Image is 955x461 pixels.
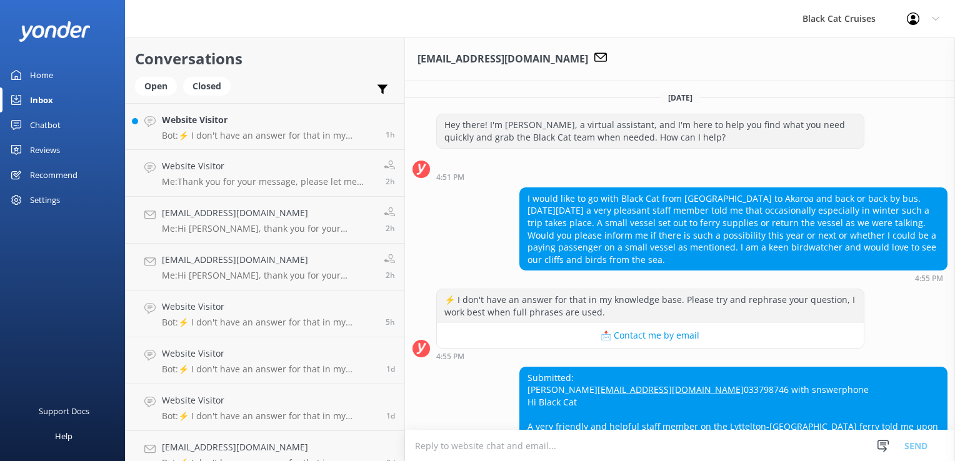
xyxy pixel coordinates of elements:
div: Hey there! I'm [PERSON_NAME], a virtual assistant, and I'm here to help you find what you need qu... [437,114,864,147]
div: Home [30,62,53,87]
h4: [EMAIL_ADDRESS][DOMAIN_NAME] [162,440,377,454]
a: Website VisitorBot:⚡ I don't have an answer for that in my knowledge base. Please try and rephras... [126,103,404,150]
div: ⚡ I don't have an answer for that in my knowledge base. Please try and rephrase your question, I ... [437,289,864,322]
div: Aug 24 2025 04:55pm (UTC +12:00) Pacific/Auckland [436,352,864,360]
div: Open [135,77,177,96]
span: Aug 30 2025 10:42am (UTC +12:00) Pacific/Auckland [386,270,395,280]
div: Chatbot [30,112,61,137]
a: [EMAIL_ADDRESS][DOMAIN_NAME]Me:Hi [PERSON_NAME], thank you for your message and I have replied to... [126,197,404,244]
a: Website VisitorBot:⚡ I don't have an answer for that in my knowledge base. Please try and rephras... [126,337,404,384]
div: Aug 24 2025 04:55pm (UTC +12:00) Pacific/Auckland [519,274,947,282]
div: Settings [30,187,60,212]
p: Bot: ⚡ I don't have an answer for that in my knowledge base. Please try and rephrase your questio... [162,364,377,375]
span: [DATE] [661,92,700,103]
strong: 4:55 PM [436,353,464,360]
h3: [EMAIL_ADDRESS][DOMAIN_NAME] [417,51,588,67]
p: Me: Hi [PERSON_NAME], thank you for your message and I have replied to your email with our discou... [162,223,374,234]
button: 📩 Contact me by email [437,323,864,348]
div: Aug 24 2025 04:51pm (UTC +12:00) Pacific/Auckland [436,172,864,181]
a: Open [135,79,183,92]
div: Help [55,424,72,449]
h4: Website Visitor [162,113,376,127]
a: Website VisitorBot:⚡ I don't have an answer for that in my knowledge base. Please try and rephras... [126,290,404,337]
div: Closed [183,77,231,96]
a: Website VisitorMe:Thank you for your message, please let me know the name your booking is under a... [126,150,404,197]
span: Aug 28 2025 10:44pm (UTC +12:00) Pacific/Auckland [386,364,395,374]
p: Bot: ⚡ I don't have an answer for that in my knowledge base. Please try and rephrase your questio... [162,410,377,422]
h2: Conversations [135,47,395,71]
a: Website VisitorBot:⚡ I don't have an answer for that in my knowledge base. Please try and rephras... [126,384,404,431]
h4: Website Visitor [162,347,377,360]
p: Me: Hi [PERSON_NAME], thank you for your message and expression of interest in employment. I am n... [162,270,374,281]
span: Aug 30 2025 08:06am (UTC +12:00) Pacific/Auckland [386,317,395,327]
img: yonder-white-logo.png [19,21,91,42]
p: Me: Thank you for your message, please let me know the name your booking is under and I can resen... [162,176,374,187]
span: Aug 30 2025 10:43am (UTC +12:00) Pacific/Auckland [386,223,395,234]
span: Aug 30 2025 10:45am (UTC +12:00) Pacific/Auckland [386,176,395,187]
p: Bot: ⚡ I don't have an answer for that in my knowledge base. Please try and rephrase your questio... [162,317,376,328]
h4: Website Visitor [162,159,374,173]
h4: [EMAIL_ADDRESS][DOMAIN_NAME] [162,253,374,267]
strong: 4:51 PM [436,174,464,181]
div: Inbox [30,87,53,112]
div: Reviews [30,137,60,162]
div: I would like to go with Black Cat from [GEOGRAPHIC_DATA] to Akaroa and back or back by bus. [DATE... [520,188,947,270]
span: Aug 30 2025 11:28am (UTC +12:00) Pacific/Auckland [386,129,395,140]
div: Recommend [30,162,77,187]
a: [EMAIL_ADDRESS][DOMAIN_NAME]Me:Hi [PERSON_NAME], thank you for your message and expression of int... [126,244,404,290]
p: Bot: ⚡ I don't have an answer for that in my knowledge base. Please try and rephrase your questio... [162,130,376,141]
span: Aug 28 2025 02:40pm (UTC +12:00) Pacific/Auckland [386,410,395,421]
a: [EMAIL_ADDRESS][DOMAIN_NAME] [597,384,744,395]
a: Closed [183,79,237,92]
strong: 4:55 PM [915,275,943,282]
div: Support Docs [39,399,89,424]
h4: [EMAIL_ADDRESS][DOMAIN_NAME] [162,206,374,220]
h4: Website Visitor [162,300,376,314]
h4: Website Visitor [162,394,377,407]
